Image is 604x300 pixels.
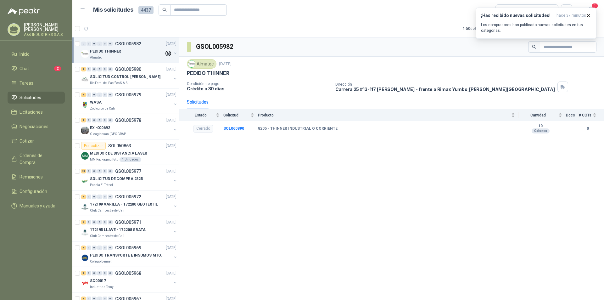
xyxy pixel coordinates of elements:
[81,116,178,137] a: 1 0 0 0 0 0 GSOL005978[DATE] Company LogoEX -000692Oleaginosas [GEOGRAPHIC_DATA][PERSON_NAME]
[162,8,167,12] span: search
[108,246,113,250] div: 0
[87,93,91,97] div: 0
[579,126,596,132] b: 0
[92,118,97,122] div: 0
[81,101,89,109] img: Company Logo
[81,203,89,211] img: Company Logo
[187,86,330,91] p: Crédito a 30 días
[97,93,102,97] div: 0
[579,113,591,117] span: # COTs
[566,109,579,121] th: Docs
[8,92,65,104] a: Solicitudes
[81,246,86,250] div: 1
[20,65,29,72] span: Chat
[103,93,107,97] div: 0
[258,126,338,131] b: 8205 - THINNER INDUSTRIAL O CORRIENTE
[115,246,141,250] p: GSOL005969
[591,3,598,9] span: 1
[20,123,48,130] span: Negociaciones
[519,113,557,117] span: Cantidad
[187,99,209,105] div: Solicitudes
[90,183,113,188] p: Panela El Trébol
[103,42,107,46] div: 0
[8,171,65,183] a: Remisiones
[103,246,107,250] div: 0
[81,67,86,71] div: 1
[81,167,178,188] a: 21 0 0 0 0 0 GSOL005977[DATE] Company LogoSOLICITUD DE COMPRA 2325Panela El Trébol
[519,124,562,129] b: 10
[81,93,86,97] div: 1
[166,270,176,276] p: [DATE]
[8,121,65,133] a: Negociaciones
[556,13,586,18] span: hace 37 minutos
[81,50,89,58] img: Company Logo
[90,81,128,86] p: Rio Fertil del Pacífico S.A.S.
[81,280,89,287] img: Company Logo
[103,220,107,224] div: 0
[90,252,162,258] p: PEDIDO TRANSPORTE E INSUMOS MTO.
[20,138,34,144] span: Cotizar
[72,139,179,165] a: Por cotizarSOL060863[DATE] Company LogoMEDIDOR DE DISTANCIA LASERMM Packaging [GEOGRAPHIC_DATA]1 ...
[92,220,97,224] div: 0
[20,188,47,195] span: Configuración
[81,271,86,275] div: 1
[108,271,113,275] div: 0
[20,152,59,166] span: Órdenes de Compra
[108,118,113,122] div: 0
[90,55,102,60] p: Almatec
[90,132,130,137] p: Oleaginosas [GEOGRAPHIC_DATA][PERSON_NAME]
[20,202,55,209] span: Manuales y ayuda
[90,157,118,162] p: MM Packaging [GEOGRAPHIC_DATA]
[103,118,107,122] div: 0
[97,42,102,46] div: 0
[519,109,566,121] th: Cantidad
[20,51,30,58] span: Inicio
[81,152,89,160] img: Company Logo
[81,40,178,60] a: 0 0 0 0 0 0 GSOL005982[DATE] Company LogoPEDIDO THINNERAlmatec
[166,219,176,225] p: [DATE]
[103,169,107,173] div: 0
[81,142,106,150] div: Por cotizar
[103,271,107,275] div: 0
[187,70,229,76] p: PEDIDO THINNER
[87,67,91,71] div: 0
[54,66,61,71] span: 2
[87,246,91,250] div: 0
[115,42,141,46] p: GSOL005982
[115,220,141,224] p: GSOL005971
[166,117,176,123] p: [DATE]
[481,22,591,33] p: Los compradores han publicado nuevas solicitudes en tus categorías.
[24,33,65,37] p: A&B INDUSTRIES S.A.S
[108,169,113,173] div: 0
[115,195,141,199] p: GSOL005972
[120,157,141,162] div: 1 Unidades
[20,94,41,101] span: Solicitudes
[166,245,176,251] p: [DATE]
[223,126,244,131] a: SOL060890
[81,127,89,134] img: Company Logo
[92,42,97,46] div: 0
[81,169,86,173] div: 21
[97,220,102,224] div: 0
[481,13,554,18] h3: ¡Has recibido nuevas solicitudes!
[81,244,178,264] a: 1 0 0 0 0 0 GSOL005969[DATE] Company LogoPEDIDO TRANSPORTE E INSUMOS MTO.Colegio Bennett
[90,106,115,111] p: Zoologico De Cali
[20,173,43,180] span: Remisiones
[258,113,510,117] span: Producto
[81,220,86,224] div: 2
[579,109,604,121] th: # COTs
[90,285,114,290] p: Industrias Tomy
[90,99,102,105] p: WASA
[532,128,550,133] div: Galones
[115,271,141,275] p: GSOL005968
[92,195,97,199] div: 0
[108,42,113,46] div: 0
[20,80,33,87] span: Tareas
[500,7,513,14] div: Todas
[108,67,113,71] div: 0
[8,63,65,75] a: Chat2
[97,195,102,199] div: 0
[20,109,43,116] span: Licitaciones
[90,150,147,156] p: MEDIDOR DE DISTANCIA LASER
